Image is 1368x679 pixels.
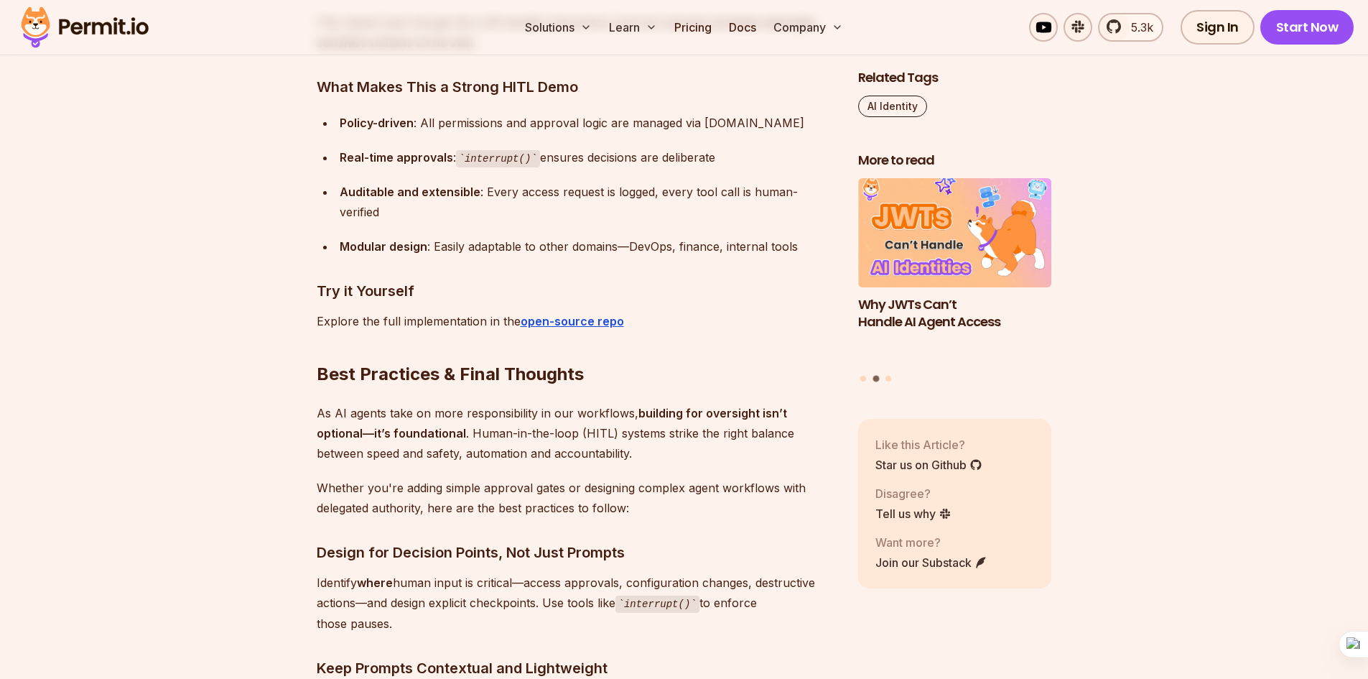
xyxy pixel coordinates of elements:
[858,69,1052,87] h2: Related Tags
[340,150,453,165] strong: Real-time approvals
[340,147,835,168] div: : ensures decisions are deliberate
[317,305,835,386] h2: Best Practices & Final Thoughts
[521,314,624,328] a: open-source repo
[317,280,835,302] h3: Try it Yourself
[858,178,1052,367] a: Why JWTs Can’t Handle AI Agent AccessWhy JWTs Can’t Handle AI Agent Access
[858,178,1052,367] li: 2 of 3
[858,96,927,117] a: AI Identity
[14,3,155,52] img: Permit logo
[317,478,835,518] p: Whether you're adding simple approval gates or designing complex agent workflows with delegated a...
[340,116,414,130] strong: Policy-driven
[340,239,427,254] strong: Modular design
[858,178,1052,384] div: Posts
[875,435,982,453] p: Like this Article?
[519,13,597,42] button: Solutions
[317,403,835,463] p: As AI agents take on more responsibility in our workflows, . Human-in-the-loop (HITL) systems str...
[1122,19,1153,36] span: 5.3k
[1098,13,1163,42] a: 5.3k
[317,573,835,634] p: Identify human input is critical—access approvals, configuration changes, destructive actions—and...
[1260,10,1354,45] a: Start Now
[1181,10,1255,45] a: Sign In
[875,456,982,473] a: Star us on Github
[875,533,987,550] p: Want more?
[723,13,762,42] a: Docs
[615,596,699,613] code: interrupt()
[858,295,1052,331] h3: Why JWTs Can’t Handle AI Agent Access
[768,13,849,42] button: Company
[875,553,987,571] a: Join our Substack
[669,13,717,42] a: Pricing
[340,113,835,133] div: : All permissions and approval logic are managed via [DOMAIN_NAME]
[317,75,835,98] h3: What Makes This a Strong HITL Demo
[858,152,1052,170] h2: More to read
[860,376,866,382] button: Go to slide 1
[603,13,663,42] button: Learn
[317,541,835,564] h3: Design for Decision Points, Not Just Prompts
[317,311,835,331] p: Explore the full implementation in the
[858,178,1052,287] img: Why JWTs Can’t Handle AI Agent Access
[340,185,480,199] strong: Auditable and extensible
[873,376,879,382] button: Go to slide 2
[875,484,951,502] p: Disagree?
[875,504,951,522] a: Tell us why
[340,182,835,222] div: : Every access request is logged, every tool call is human-verified
[340,236,835,257] div: : Easily adaptable to other domains—DevOps, finance, internal tools
[357,576,393,590] strong: where
[885,376,891,382] button: Go to slide 3
[456,150,540,167] code: interrupt()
